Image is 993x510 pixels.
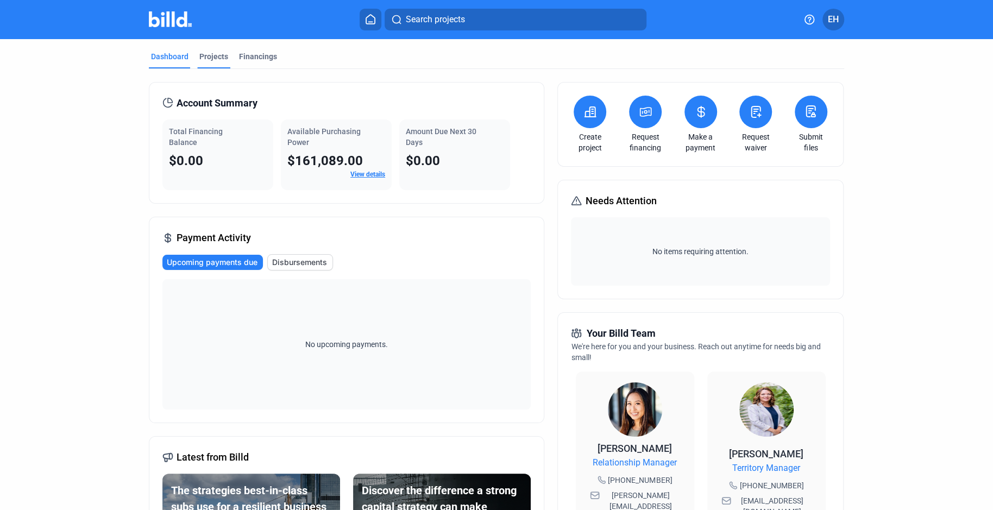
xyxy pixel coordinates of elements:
[199,51,228,62] div: Projects
[585,193,656,209] span: Needs Attention
[598,443,672,454] span: [PERSON_NAME]
[732,462,800,475] span: Territory Manager
[167,257,257,268] span: Upcoming payments due
[406,127,476,147] span: Amount Due Next 30 Days
[586,326,655,341] span: Your Billd Team
[737,131,775,153] a: Request waiver
[626,131,664,153] a: Request financing
[608,382,662,437] img: Relationship Manager
[406,153,440,168] span: $0.00
[739,382,794,437] img: Territory Manager
[593,456,677,469] span: Relationship Manager
[729,448,803,459] span: [PERSON_NAME]
[792,131,830,153] a: Submit files
[149,11,192,27] img: Billd Company Logo
[739,480,803,491] span: [PHONE_NUMBER]
[385,9,646,30] button: Search projects
[169,153,203,168] span: $0.00
[405,13,464,26] span: Search projects
[822,9,844,30] button: EH
[287,153,363,168] span: $161,089.00
[571,131,609,153] a: Create project
[287,127,361,147] span: Available Purchasing Power
[828,13,839,26] span: EH
[162,255,263,270] button: Upcoming payments due
[267,254,333,270] button: Disbursements
[350,171,385,178] a: View details
[682,131,720,153] a: Make a payment
[571,342,820,362] span: We're here for you and your business. Reach out anytime for needs big and small!
[177,96,257,111] span: Account Summary
[177,230,251,245] span: Payment Activity
[177,450,249,465] span: Latest from Billd
[608,475,672,486] span: [PHONE_NUMBER]
[239,51,277,62] div: Financings
[151,51,188,62] div: Dashboard
[272,257,327,268] span: Disbursements
[169,127,223,147] span: Total Financing Balance
[575,246,825,257] span: No items requiring attention.
[298,339,395,350] span: No upcoming payments.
